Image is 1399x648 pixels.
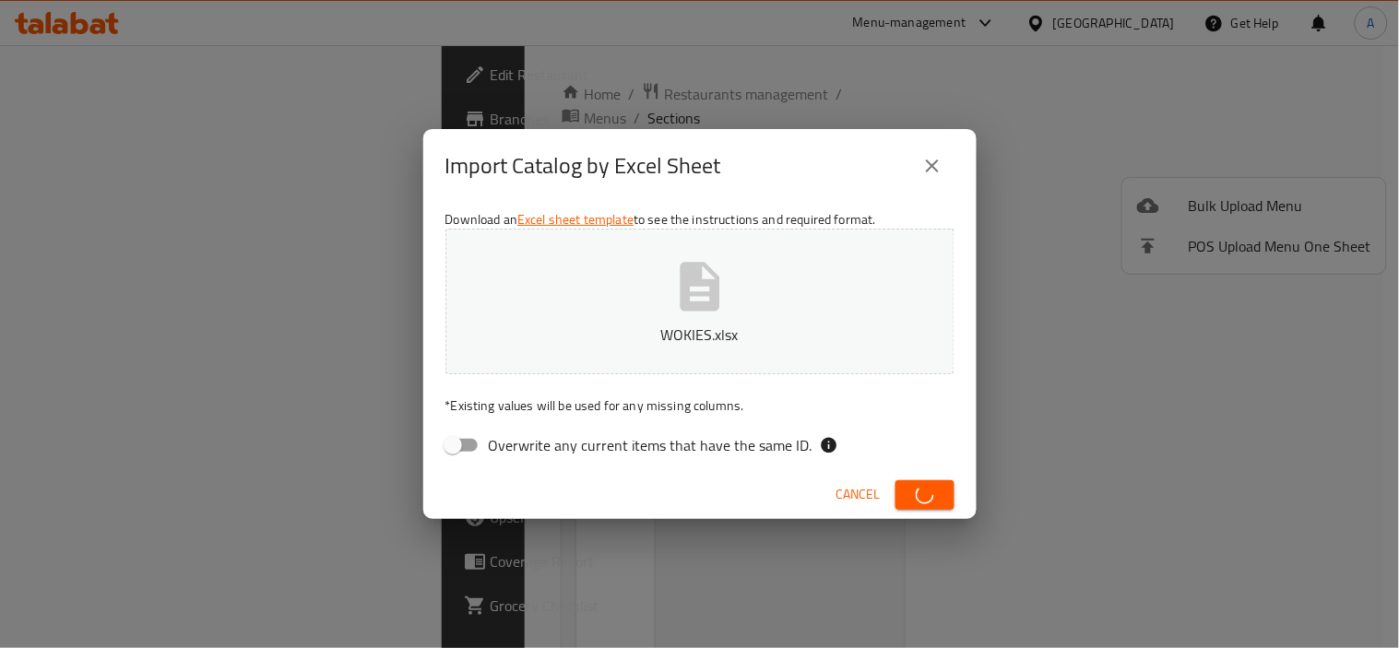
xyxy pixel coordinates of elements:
span: Overwrite any current items that have the same ID. [489,434,812,456]
button: Cancel [829,477,888,512]
button: close [910,144,954,188]
span: Cancel [836,483,881,506]
p: Existing values will be used for any missing columns. [445,396,954,415]
div: Download an to see the instructions and required format. [423,203,977,470]
p: WOKIES.xlsx [474,324,926,346]
a: Excel sheet template [517,207,634,231]
button: WOKIES.xlsx [445,229,954,374]
h2: Import Catalog by Excel Sheet [445,151,721,181]
svg: If the overwrite option isn't selected, then the items that match an existing ID will be ignored ... [820,436,838,454]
